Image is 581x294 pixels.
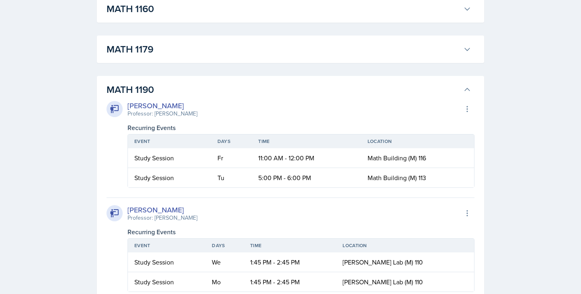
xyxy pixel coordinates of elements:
span: Math Building (M) 113 [368,173,426,182]
td: Mo [205,272,244,292]
div: Study Session [134,277,199,287]
button: MATH 1190 [105,81,473,99]
th: Days [211,134,252,148]
div: Recurring Events [127,123,474,132]
th: Location [361,134,474,148]
th: Event [128,239,205,252]
th: Time [244,239,336,252]
h3: MATH 1190 [107,82,460,97]
h3: MATH 1160 [107,2,460,16]
div: Study Session [134,153,205,163]
div: [PERSON_NAME] [127,100,197,111]
td: 1:45 PM - 2:45 PM [244,272,336,292]
h3: MATH 1179 [107,42,460,57]
div: Recurring Events [127,227,474,237]
td: 5:00 PM - 6:00 PM [252,168,361,187]
span: Math Building (M) 116 [368,153,426,162]
div: Study Session [134,173,205,183]
div: Professor: [PERSON_NAME] [127,109,197,118]
div: [PERSON_NAME] [127,204,197,215]
button: MATH 1179 [105,40,473,58]
th: Event [128,134,211,148]
td: 11:00 AM - 12:00 PM [252,148,361,168]
div: Professor: [PERSON_NAME] [127,214,197,222]
span: [PERSON_NAME] Lab (M) 110 [343,277,423,286]
th: Location [336,239,474,252]
th: Days [205,239,244,252]
td: 1:45 PM - 2:45 PM [244,252,336,272]
th: Time [252,134,361,148]
td: Tu [211,168,252,187]
span: [PERSON_NAME] Lab (M) 110 [343,258,423,267]
td: Fr [211,148,252,168]
td: We [205,252,244,272]
div: Study Session [134,257,199,267]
